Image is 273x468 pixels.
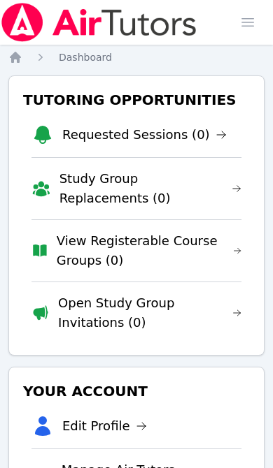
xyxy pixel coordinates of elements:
a: View Registerable Course Groups (0) [57,231,241,270]
a: Edit Profile [62,416,147,436]
h3: Your Account [20,379,253,404]
nav: Breadcrumb [8,50,265,64]
h3: Tutoring Opportunities [20,87,253,112]
a: Open Study Group Invitations (0) [58,293,241,332]
span: Dashboard [59,52,112,63]
a: Requested Sessions (0) [62,125,227,145]
a: Dashboard [59,50,112,64]
a: Study Group Replacements (0) [59,169,241,208]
